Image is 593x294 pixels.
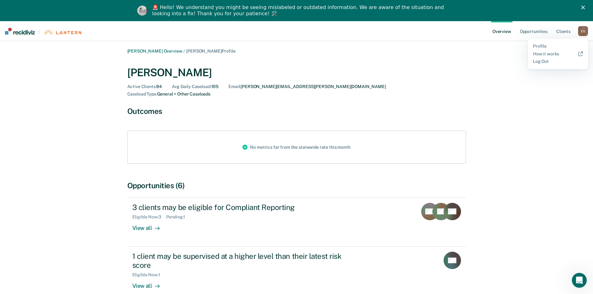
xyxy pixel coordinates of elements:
a: | [5,28,81,35]
div: Outcomes [127,107,466,116]
img: Recidiviz [5,28,35,35]
span: Email : [228,84,241,89]
div: 3 clients may be eligible for Compliant Reporting [132,203,351,212]
div: Eligible Now : 1 [132,272,165,278]
img: Lantern [44,30,81,35]
a: Overview [491,21,512,41]
a: Profile [533,44,583,49]
span: | [35,29,44,35]
div: View all [132,277,167,289]
a: How it works [533,51,583,57]
iframe: Intercom live chat [572,273,587,288]
div: 105 [172,84,219,89]
div: 94 [127,84,162,89]
div: Pending : 1 [166,214,191,220]
a: Log Out [533,59,583,64]
div: View all [132,219,167,231]
button: EG [578,26,588,36]
a: Opportunities [519,21,549,41]
div: Opportunities (6) [127,181,466,190]
span: Avg Daily Caseload : [172,84,211,89]
a: 3 clients may be eligible for Compliant ReportingEligible Now:3Pending:1View all [127,198,466,247]
div: Eligible Now : 3 [132,214,166,220]
span: Active Clients : [127,84,157,89]
a: [PERSON_NAME] Overview [127,49,182,54]
div: No metrics far from the statewide rate this month [238,131,355,163]
div: 1 client may be supervised at a higher level than their latest risk score [132,252,351,270]
a: Clients [555,21,572,41]
div: 🚨 Hello! We understand you might be seeing mislabeled or outdated information. We are aware of th... [152,4,446,17]
span: [PERSON_NAME] Profile [186,49,235,54]
div: Close [581,6,587,9]
div: General + Other Caseloads [127,91,211,97]
div: [PERSON_NAME] [127,66,466,79]
div: E G [578,26,588,36]
span: / [182,49,186,54]
div: [PERSON_NAME][EMAIL_ADDRESS][PERSON_NAME][DOMAIN_NAME] [228,84,386,89]
img: Profile image for Kim [137,6,147,16]
span: Caseload Type : [127,91,157,96]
